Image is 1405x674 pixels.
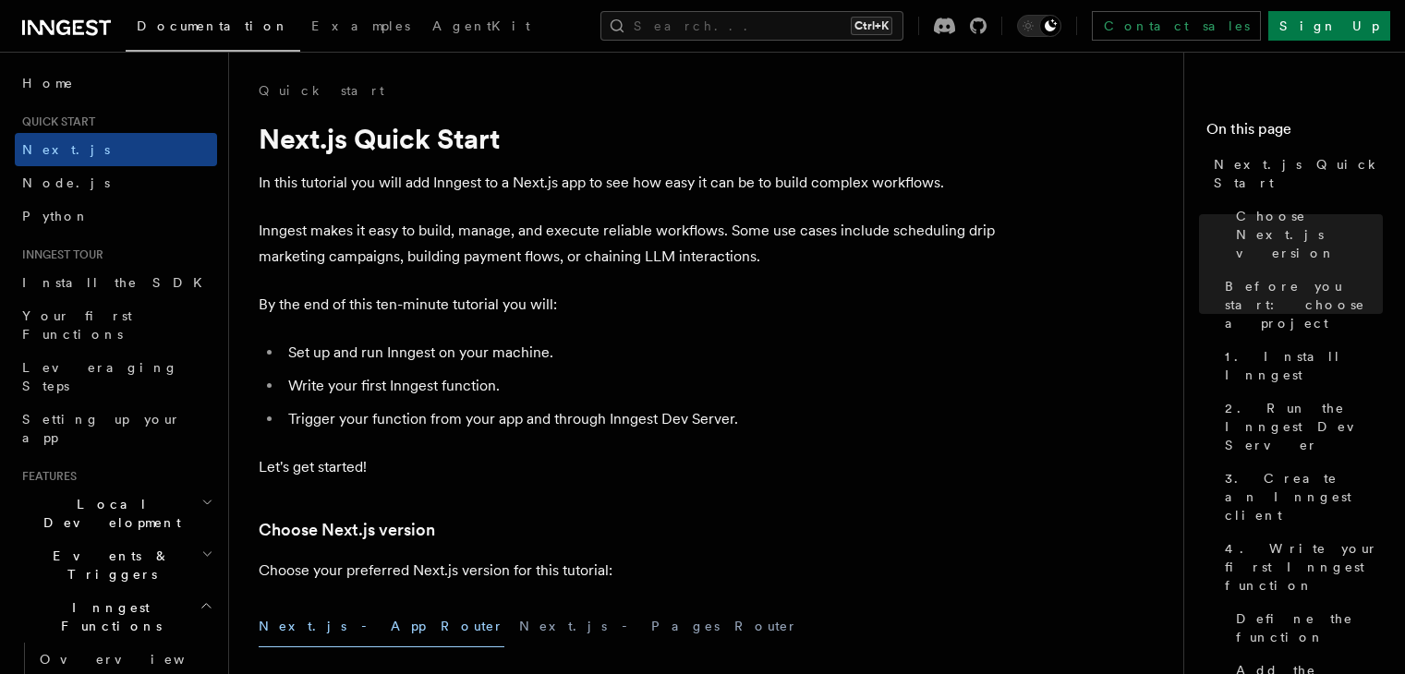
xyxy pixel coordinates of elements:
[1229,199,1383,270] a: Choose Next.js version
[1206,148,1383,199] a: Next.js Quick Start
[15,495,201,532] span: Local Development
[519,606,798,647] button: Next.js - Pages Router
[283,373,998,399] li: Write your first Inngest function.
[421,6,541,50] a: AgentKit
[259,292,998,318] p: By the end of this ten-minute tutorial you will:
[22,308,132,342] span: Your first Functions
[15,403,217,454] a: Setting up your app
[1217,391,1383,462] a: 2. Run the Inngest Dev Server
[1217,532,1383,602] a: 4. Write your first Inngest function
[300,6,421,50] a: Examples
[22,412,181,445] span: Setting up your app
[15,114,95,129] span: Quick start
[15,166,217,199] a: Node.js
[311,18,410,33] span: Examples
[22,275,213,290] span: Install the SDK
[15,351,217,403] a: Leveraging Steps
[259,558,998,584] p: Choose your preferred Next.js version for this tutorial:
[1217,340,1383,391] a: 1. Install Inngest
[22,209,90,223] span: Python
[259,606,504,647] button: Next.js - App Router
[259,218,998,270] p: Inngest makes it easy to build, manage, and execute reliable workflows. Some use cases include sc...
[259,81,384,100] a: Quick start
[22,74,74,92] span: Home
[137,18,289,33] span: Documentation
[15,539,217,591] button: Events & Triggers
[1236,207,1383,262] span: Choose Next.js version
[22,142,110,157] span: Next.js
[259,517,435,543] a: Choose Next.js version
[283,340,998,366] li: Set up and run Inngest on your machine.
[15,299,217,351] a: Your first Functions
[1225,277,1383,332] span: Before you start: choose a project
[15,487,217,539] button: Local Development
[15,66,217,100] a: Home
[15,133,217,166] a: Next.js
[259,170,998,196] p: In this tutorial you will add Inngest to a Next.js app to see how easy it can be to build complex...
[259,454,998,480] p: Let's get started!
[1217,462,1383,532] a: 3. Create an Inngest client
[15,199,217,233] a: Python
[1225,347,1383,384] span: 1. Install Inngest
[600,11,903,41] button: Search...Ctrl+K
[126,6,300,52] a: Documentation
[15,247,103,262] span: Inngest tour
[283,406,998,432] li: Trigger your function from your app and through Inngest Dev Server.
[259,122,998,155] h1: Next.js Quick Start
[1092,11,1261,41] a: Contact sales
[15,591,217,643] button: Inngest Functions
[40,652,230,667] span: Overview
[1217,270,1383,340] a: Before you start: choose a project
[22,175,110,190] span: Node.js
[1017,15,1061,37] button: Toggle dark mode
[432,18,530,33] span: AgentKit
[1268,11,1390,41] a: Sign Up
[22,360,178,393] span: Leveraging Steps
[1225,469,1383,524] span: 3. Create an Inngest client
[15,469,77,484] span: Features
[1236,609,1383,646] span: Define the function
[15,547,201,584] span: Events & Triggers
[15,266,217,299] a: Install the SDK
[1225,399,1383,454] span: 2. Run the Inngest Dev Server
[1225,539,1383,595] span: 4. Write your first Inngest function
[1229,602,1383,654] a: Define the function
[1214,155,1383,192] span: Next.js Quick Start
[1206,118,1383,148] h4: On this page
[851,17,892,35] kbd: Ctrl+K
[15,598,200,635] span: Inngest Functions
